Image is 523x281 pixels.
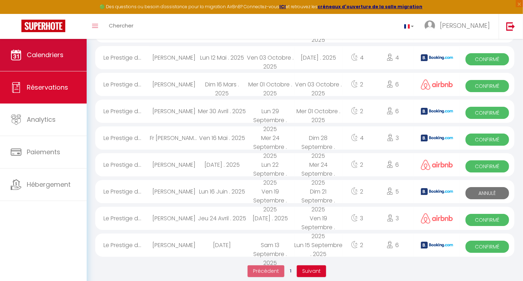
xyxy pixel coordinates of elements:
span: Précédent [253,267,279,275]
span: Paiements [27,147,60,156]
span: Réservations [27,83,68,92]
span: [PERSON_NAME] [440,21,490,30]
span: Chercher [109,22,133,29]
a: créneaux d'ouverture de la salle migration [318,4,423,10]
button: Ouvrir le widget de chat LiveChat [6,3,27,24]
img: Super Booking [21,20,65,32]
span: Analytics [27,115,56,124]
img: ... [425,20,435,31]
span: Suivant [302,267,321,275]
span: Calendriers [27,50,64,59]
img: logout [506,22,515,31]
span: Hébergement [27,180,71,189]
a: Chercher [103,14,139,39]
button: Next [297,265,326,277]
a: ICI [280,4,286,10]
span: 1 [284,265,297,277]
button: Previous [248,265,284,277]
a: ... [PERSON_NAME] [419,14,499,39]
